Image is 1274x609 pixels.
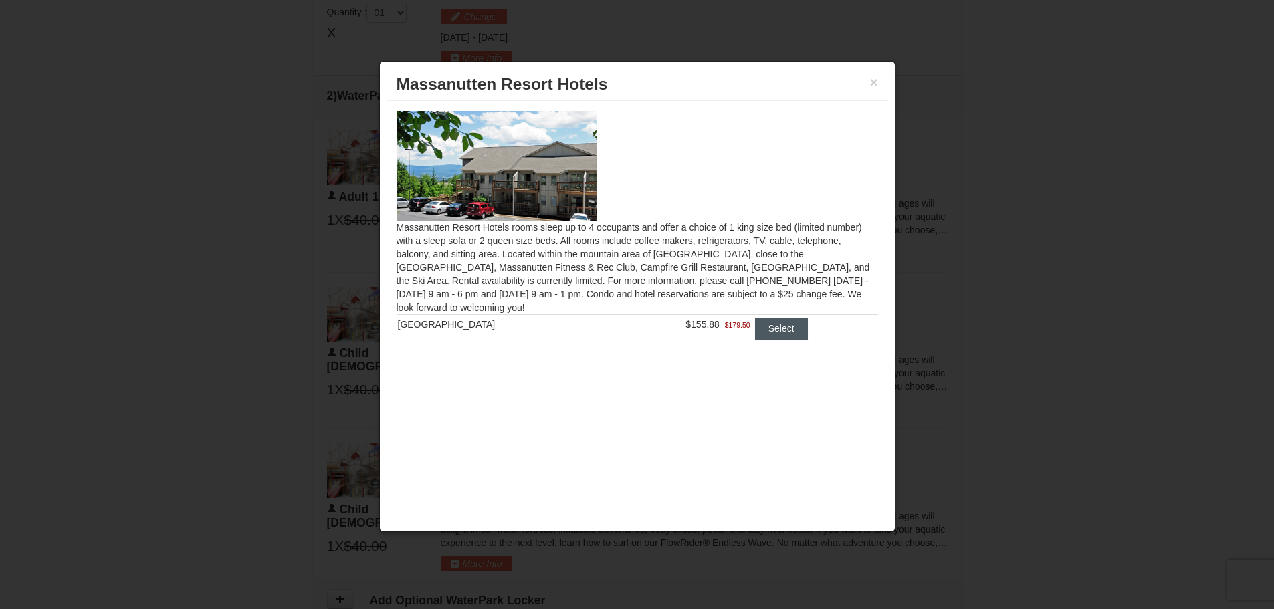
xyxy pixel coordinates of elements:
span: $155.88 [685,319,720,330]
div: [GEOGRAPHIC_DATA] [398,318,608,331]
button: Select [755,318,808,339]
button: × [870,76,878,89]
div: Massanutten Resort Hotels rooms sleep up to 4 occupants and offer a choice of 1 king size bed (li... [387,101,888,366]
span: Massanutten Resort Hotels [397,75,608,93]
img: 19219026-1-e3b4ac8e.jpg [397,111,597,221]
span: $179.50 [725,318,750,332]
